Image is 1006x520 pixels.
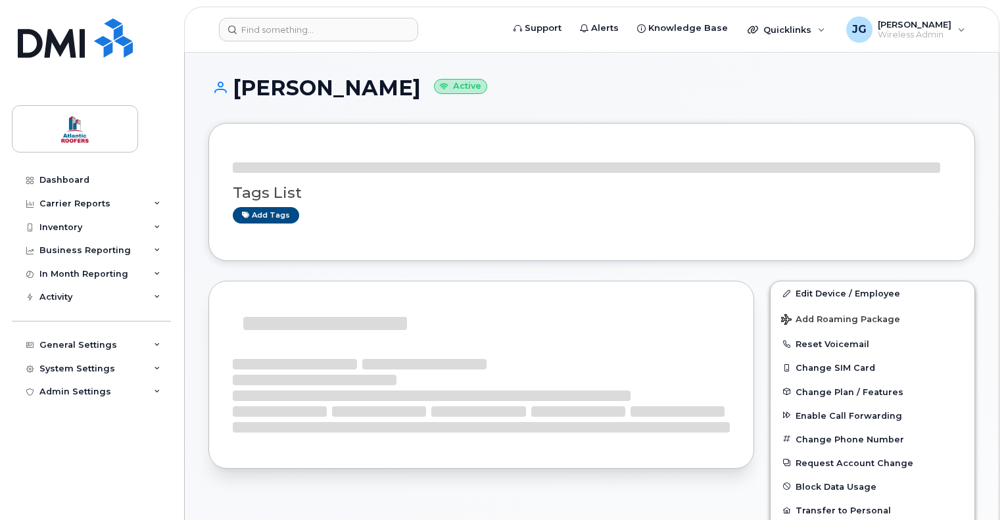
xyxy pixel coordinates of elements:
span: Change Plan / Features [796,387,903,396]
button: Enable Call Forwarding [771,404,974,427]
h1: [PERSON_NAME] [208,76,975,99]
button: Request Account Change [771,451,974,475]
button: Block Data Usage [771,475,974,498]
span: Enable Call Forwarding [796,410,902,420]
a: Add tags [233,207,299,224]
h3: Tags List [233,185,951,201]
span: Add Roaming Package [781,314,900,327]
button: Reset Voicemail [771,332,974,356]
button: Change Plan / Features [771,380,974,404]
button: Change Phone Number [771,427,974,451]
button: Change SIM Card [771,356,974,379]
a: Edit Device / Employee [771,281,974,305]
small: Active [434,79,487,94]
button: Add Roaming Package [771,305,974,332]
